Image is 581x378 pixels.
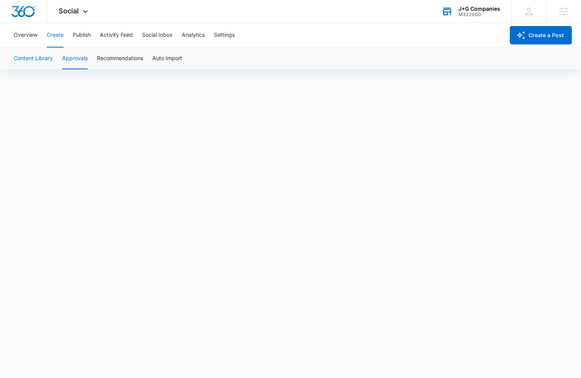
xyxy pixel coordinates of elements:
button: Activity Feed [100,23,133,47]
button: Settings [214,23,235,47]
button: Create a Post [510,26,572,44]
button: Social Inbox [142,23,173,47]
div: account name [459,6,500,12]
button: Recommendations [97,48,143,69]
button: Content Library [14,48,53,69]
button: Overview [14,23,38,47]
button: Analytics [182,23,205,47]
button: Approvals [62,48,88,69]
button: Create [47,23,64,47]
div: account id [459,12,500,17]
span: Social [59,7,79,15]
button: Publish [73,23,91,47]
button: Auto Import [152,48,182,69]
